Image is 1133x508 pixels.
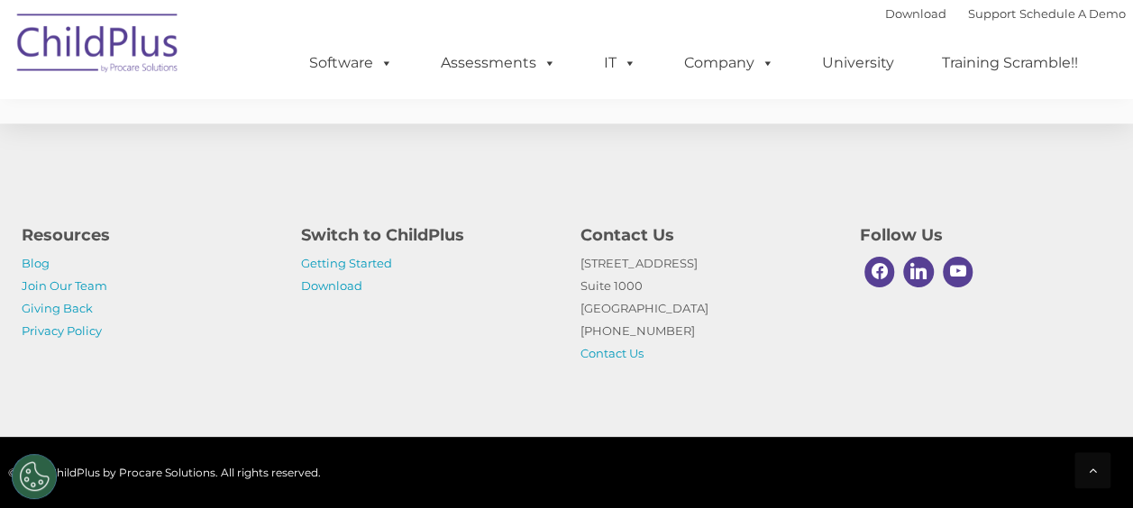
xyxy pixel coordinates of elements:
[885,6,946,21] a: Download
[804,45,912,81] a: University
[924,45,1096,81] a: Training Scramble!!
[8,466,321,479] span: © 2025 ChildPlus by Procare Solutions. All rights reserved.
[22,278,107,293] a: Join Our Team
[291,45,411,81] a: Software
[580,252,833,365] p: [STREET_ADDRESS] Suite 1000 [GEOGRAPHIC_DATA] [PHONE_NUMBER]
[301,278,362,293] a: Download
[860,222,1112,248] h4: Follow Us
[586,45,654,81] a: IT
[22,222,274,248] h4: Resources
[899,252,938,292] a: Linkedin
[1019,6,1126,21] a: Schedule A Demo
[938,252,978,292] a: Youtube
[423,45,574,81] a: Assessments
[8,1,188,91] img: ChildPlus by Procare Solutions
[580,222,833,248] h4: Contact Us
[860,252,900,292] a: Facebook
[22,323,102,338] a: Privacy Policy
[301,256,392,270] a: Getting Started
[22,256,50,270] a: Blog
[12,454,57,499] button: Cookies Settings
[968,6,1016,21] a: Support
[301,222,553,248] h4: Switch to ChildPlus
[22,301,93,315] a: Giving Back
[580,346,644,360] a: Contact Us
[666,45,792,81] a: Company
[885,6,1126,21] font: |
